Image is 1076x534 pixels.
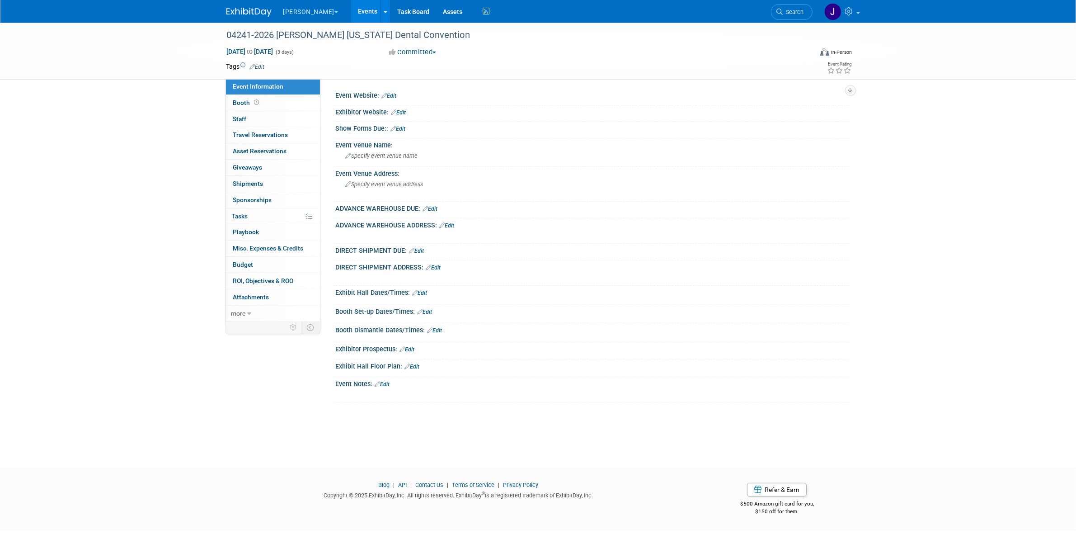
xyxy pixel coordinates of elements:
[445,482,451,488] span: |
[336,167,850,178] div: Event Venue Address:
[226,95,320,111] a: Booth
[496,482,502,488] span: |
[400,346,415,353] a: Edit
[231,310,246,317] span: more
[246,48,254,55] span: to
[233,147,287,155] span: Asset Reservations
[409,248,424,254] a: Edit
[336,377,850,389] div: Event Notes:
[771,4,813,20] a: Search
[704,494,850,515] div: $500 Amazon gift card for you,
[224,27,799,43] div: 04241-2026 [PERSON_NAME] [US_STATE] Dental Convention
[827,62,851,66] div: Event Rating
[418,309,432,315] a: Edit
[408,482,414,488] span: |
[346,152,418,159] span: Specify event venue name
[391,126,406,132] a: Edit
[226,62,265,71] td: Tags
[233,245,304,252] span: Misc. Expenses & Credits
[398,482,407,488] a: API
[226,224,320,240] a: Playbook
[301,321,320,333] td: Toggle Event Tabs
[336,202,850,213] div: ADVANCE WAREHOUSE DUE:
[336,359,850,371] div: Exhibit Hall Floor Plan:
[415,482,443,488] a: Contact Us
[336,342,850,354] div: Exhibitor Prospectus:
[232,213,248,220] span: Tasks
[747,483,807,496] a: Refer & Earn
[831,49,852,56] div: In-Person
[226,489,691,500] div: Copyright © 2025 ExhibitDay, Inc. All rights reserved. ExhibitDay is a registered trademark of Ex...
[336,323,850,335] div: Booth Dismantle Dates/Times:
[226,208,320,224] a: Tasks
[226,8,272,17] img: ExhibitDay
[226,111,320,127] a: Staff
[253,99,261,106] span: Booth not reserved yet
[226,192,320,208] a: Sponsorships
[426,265,441,271] a: Edit
[226,176,320,192] a: Shipments
[286,321,302,333] td: Personalize Event Tab Strip
[503,482,538,488] a: Privacy Policy
[336,89,850,100] div: Event Website:
[783,9,804,15] span: Search
[378,482,390,488] a: Blog
[233,277,294,284] span: ROI, Objectives & ROO
[233,228,259,236] span: Playbook
[336,260,850,272] div: DIRECT SHIPMENT ADDRESS:
[405,364,420,370] a: Edit
[233,99,261,106] span: Booth
[336,138,850,150] div: Event Venue Name:
[423,206,438,212] a: Edit
[375,381,390,388] a: Edit
[336,218,850,230] div: ADVANCE WAREHOUSE ADDRESS:
[382,93,397,99] a: Edit
[346,181,423,188] span: Specify event venue address
[250,64,265,70] a: Edit
[233,196,272,203] span: Sponsorships
[386,47,440,57] button: Committed
[440,222,455,229] a: Edit
[233,180,263,187] span: Shipments
[820,48,829,56] img: Format-Inperson.png
[391,482,397,488] span: |
[275,49,294,55] span: (3 days)
[704,508,850,515] div: $150 off for them.
[233,164,263,171] span: Giveaways
[413,290,428,296] a: Edit
[233,261,254,268] span: Budget
[226,47,274,56] span: [DATE] [DATE]
[233,131,288,138] span: Travel Reservations
[336,244,850,255] div: DIRECT SHIPMENT DUE:
[452,482,494,488] a: Terms of Service
[226,273,320,289] a: ROI, Objectives & ROO
[226,79,320,95] a: Event Information
[226,160,320,175] a: Giveaways
[482,491,485,496] sup: ®
[336,105,850,117] div: Exhibitor Website:
[428,327,442,334] a: Edit
[336,286,850,298] div: Exhibit Hall Dates/Times:
[226,143,320,159] a: Asset Reservations
[391,109,406,116] a: Edit
[336,305,850,317] div: Booth Set-up Dates/Times:
[226,257,320,273] a: Budget
[233,115,247,123] span: Staff
[233,83,284,90] span: Event Information
[226,289,320,305] a: Attachments
[226,127,320,143] a: Travel Reservations
[226,306,320,321] a: more
[233,293,269,301] span: Attachments
[336,122,850,133] div: Show Forms Due::
[824,3,841,20] img: Justin Newborn
[759,47,852,61] div: Event Format
[226,241,320,256] a: Misc. Expenses & Credits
